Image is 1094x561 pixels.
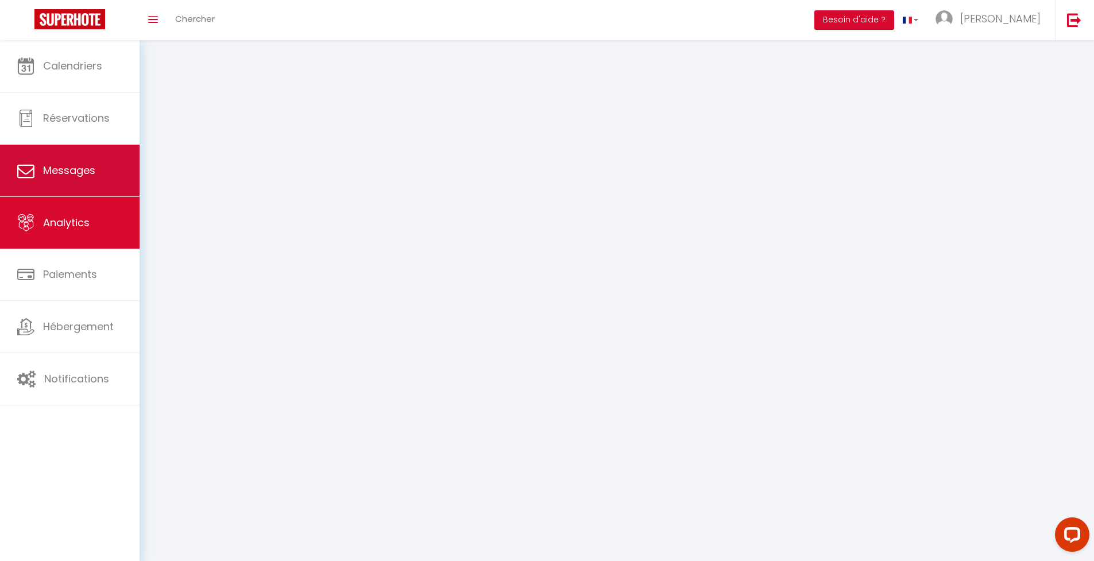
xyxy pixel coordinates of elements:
span: Calendriers [43,59,102,73]
img: logout [1067,13,1081,27]
img: Super Booking [34,9,105,29]
span: Chercher [175,13,215,25]
iframe: LiveChat chat widget [1046,513,1094,561]
img: ... [935,10,953,28]
span: Analytics [43,215,90,230]
span: Réservations [43,111,110,125]
span: [PERSON_NAME] [960,11,1041,26]
span: Hébergement [43,319,114,334]
span: Notifications [44,372,109,386]
button: Besoin d'aide ? [814,10,894,30]
span: Paiements [43,267,97,281]
span: Messages [43,163,95,177]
